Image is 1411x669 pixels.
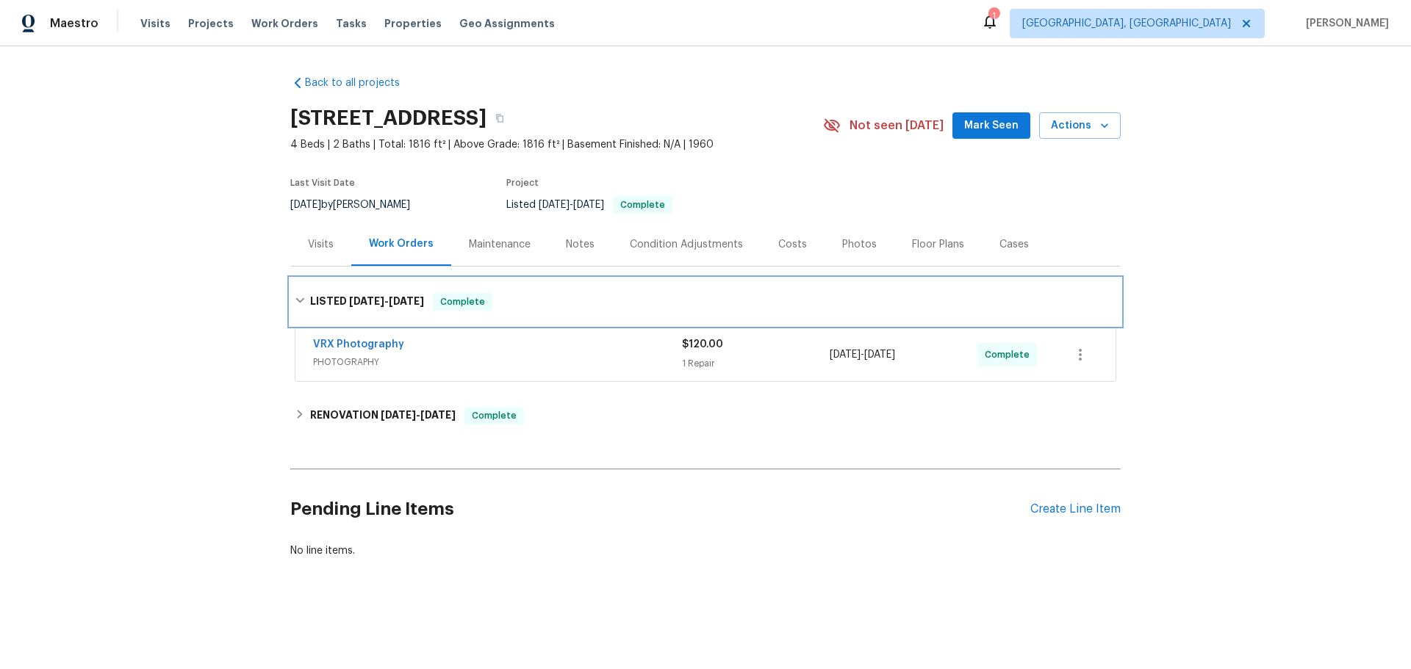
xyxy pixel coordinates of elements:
div: Photos [842,237,877,252]
div: Create Line Item [1030,502,1121,516]
h6: LISTED [310,293,424,311]
a: Back to all projects [290,76,431,90]
div: LISTED [DATE]-[DATE]Complete [290,278,1121,325]
button: Actions [1039,112,1121,140]
span: Project [506,178,539,187]
div: Notes [566,237,595,252]
span: Projects [188,16,234,31]
div: Cases [999,237,1029,252]
div: Maintenance [469,237,531,252]
span: 4 Beds | 2 Baths | Total: 1816 ft² | Above Grade: 1816 ft² | Basement Finished: N/A | 1960 [290,137,823,152]
span: Maestro [50,16,98,31]
span: PHOTOGRAPHY [313,355,682,369]
div: Condition Adjustments [630,237,743,252]
span: Mark Seen [964,117,1019,135]
span: [PERSON_NAME] [1300,16,1389,31]
span: Complete [434,294,491,309]
span: [DATE] [420,410,456,420]
h2: [STREET_ADDRESS] [290,111,487,126]
a: VRX Photography [313,339,404,350]
span: $120.00 [682,339,723,350]
span: Visits [140,16,170,31]
div: 1 [988,9,999,23]
span: [DATE] [539,200,570,210]
div: RENOVATION [DATE]-[DATE]Complete [290,398,1121,433]
div: 1 Repair [682,356,830,371]
span: Tasks [336,18,367,29]
div: Floor Plans [912,237,964,252]
span: - [539,200,604,210]
span: - [349,296,424,306]
span: Not seen [DATE] [850,118,944,133]
span: [DATE] [349,296,384,306]
span: [DATE] [573,200,604,210]
span: Work Orders [251,16,318,31]
span: Complete [466,408,523,423]
span: Geo Assignments [459,16,555,31]
span: Complete [985,347,1035,362]
span: [GEOGRAPHIC_DATA], [GEOGRAPHIC_DATA] [1022,16,1231,31]
span: [DATE] [830,350,861,360]
div: No line items. [290,543,1121,558]
span: - [381,410,456,420]
h6: RENOVATION [310,407,456,424]
span: [DATE] [864,350,895,360]
h2: Pending Line Items [290,475,1030,543]
div: Costs [778,237,807,252]
span: Last Visit Date [290,178,355,187]
span: [DATE] [381,410,416,420]
span: Complete [614,200,671,209]
span: Listed [506,200,672,210]
span: [DATE] [389,296,424,306]
span: Properties [384,16,442,31]
div: Work Orders [369,236,434,251]
div: by [PERSON_NAME] [290,196,428,214]
div: Visits [308,237,334,252]
span: [DATE] [290,200,321,210]
span: - [830,347,895,362]
button: Mark Seen [952,112,1030,140]
span: Actions [1051,117,1109,135]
